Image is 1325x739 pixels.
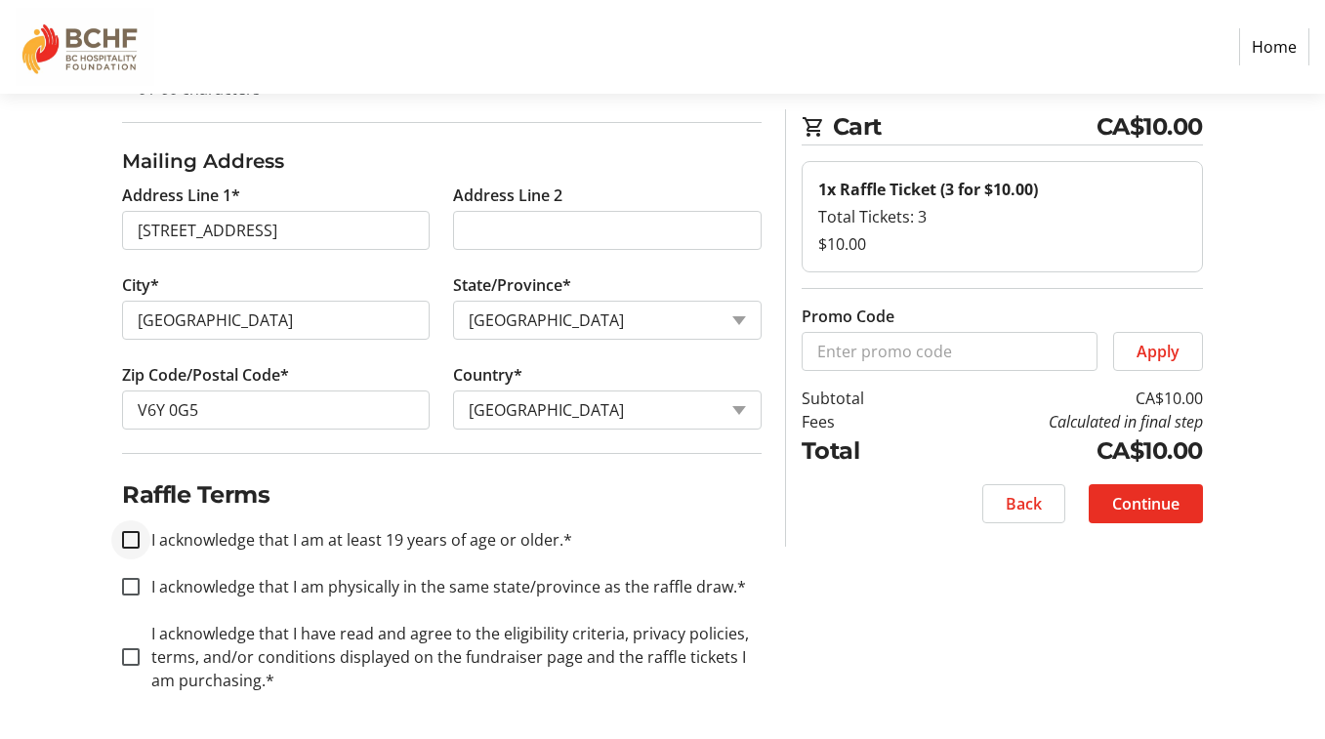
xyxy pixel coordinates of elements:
[1006,492,1042,515] span: Back
[1113,332,1203,371] button: Apply
[1137,340,1180,363] span: Apply
[1112,492,1180,515] span: Continue
[917,433,1203,469] td: CA$10.00
[802,387,918,410] td: Subtotal
[140,575,746,598] label: I acknowledge that I am physically in the same state/province as the raffle draw.*
[917,387,1203,410] td: CA$10.00
[818,179,1038,200] strong: 1x Raffle Ticket (3 for $10.00)
[453,363,522,387] label: Country*
[982,484,1065,523] button: Back
[16,8,154,86] img: BC Hospitality Foundation's Logo
[802,433,918,469] td: Total
[122,390,430,430] input: Zip or Postal Code
[818,205,1186,228] div: Total Tickets: 3
[122,146,762,176] h3: Mailing Address
[140,528,572,552] label: I acknowledge that I am at least 19 years of age or older.*
[122,363,289,387] label: Zip Code/Postal Code*
[453,273,571,297] label: State/Province*
[802,332,1097,371] input: Enter promo code
[1089,484,1203,523] button: Continue
[122,184,240,207] label: Address Line 1*
[453,184,562,207] label: Address Line 2
[833,109,1097,144] span: Cart
[818,232,1186,256] div: $10.00
[122,211,430,250] input: Address
[122,301,430,340] input: City
[917,410,1203,433] td: Calculated in final step
[122,273,159,297] label: City*
[140,622,762,692] label: I acknowledge that I have read and agree to the eligibility criteria, privacy policies, terms, an...
[802,305,894,328] label: Promo Code
[122,477,762,513] h2: Raffle Terms
[802,410,918,433] td: Fees
[1097,109,1203,144] span: CA$10.00
[1239,28,1309,65] a: Home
